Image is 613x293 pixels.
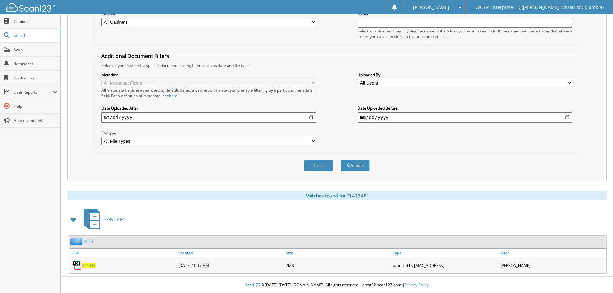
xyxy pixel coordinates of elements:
img: PDF.png [72,261,82,270]
button: Clear [304,160,333,171]
a: User [499,249,606,257]
span: Scan123 [245,282,261,288]
span: DVCTN Enterprise LLC([PERSON_NAME] Nissan of Columbia) [474,5,604,9]
div: All metadata fields are searched by default. Select a cabinet with metadata to enable filtering b... [101,87,316,98]
label: Metadata [101,72,316,78]
a: SERVICE RO [80,207,125,232]
label: File type [101,130,316,136]
div: Enhance your search for specific documents using filters such as date and file type. [98,63,576,68]
span: Announcements [14,118,57,123]
iframe: Chat Widget [581,262,613,293]
a: Privacy Policy [404,282,429,288]
div: Matches found for "141348" [67,191,607,200]
span: Help [14,104,57,109]
div: [PERSON_NAME] [499,259,606,272]
a: Size [284,249,392,257]
a: Created [177,249,284,257]
span: Reminders [14,61,57,67]
label: Date Uploaded Before [358,105,572,111]
label: Uploaded By [358,72,572,78]
img: scan123-logo-white.svg [6,3,55,12]
button: Search [341,160,370,171]
span: Scan [14,47,57,52]
a: Type [391,249,499,257]
a: here [169,93,177,98]
img: folder2.png [70,237,84,245]
a: 2025 [84,239,93,244]
div: scanned by [MAC_ADDRESS] [391,259,499,272]
input: start [101,112,316,123]
span: Cabinets [14,19,57,24]
a: File [69,249,177,257]
span: User Reports [14,89,53,95]
div: Select a cabinet and begin typing the name of the folder you want to search in. If the name match... [358,28,572,39]
span: [PERSON_NAME] [413,5,449,9]
input: end [358,112,572,123]
label: Date Uploaded After [101,105,316,111]
span: Search [14,33,56,38]
span: Bookmarks [14,75,57,81]
div: © [DATE]-[DATE] [DOMAIN_NAME]. All rights reserved | appg02-scan123-com | [61,277,613,293]
div: [DATE] 10:17 AM [177,259,284,272]
div: 2MB [284,259,392,272]
a: 141348 [82,263,96,268]
legend: Additional Document Filters [98,52,172,60]
span: SERVICE RO [104,217,125,222]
